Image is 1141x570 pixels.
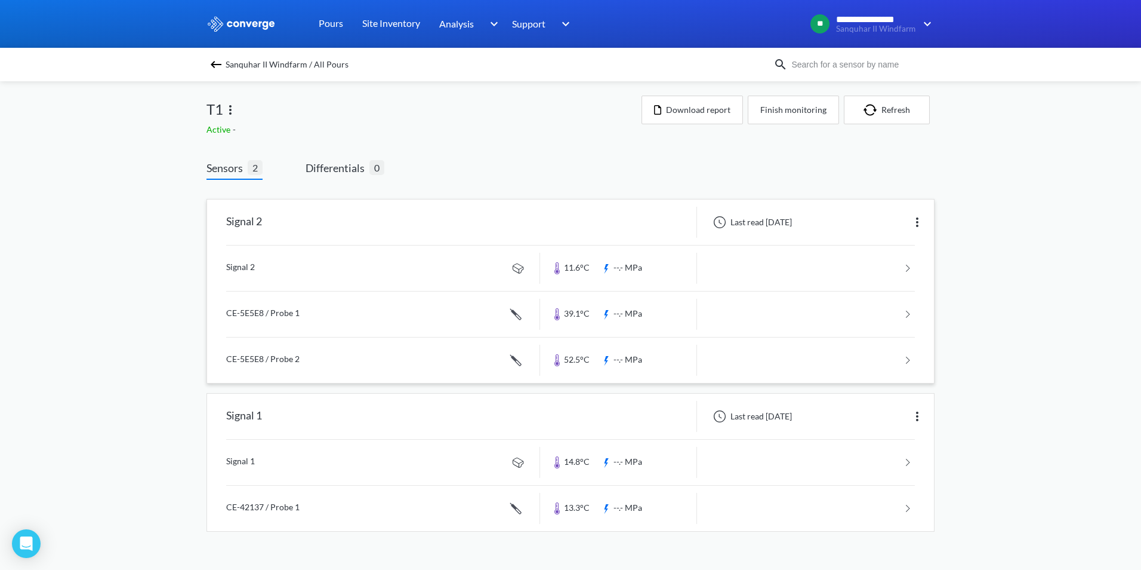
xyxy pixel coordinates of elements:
[844,96,930,124] button: Refresh
[512,16,545,31] span: Support
[206,124,233,134] span: Active
[707,215,795,229] div: Last read [DATE]
[233,124,238,134] span: -
[12,529,41,558] div: Open Intercom Messenger
[864,104,881,116] img: icon-refresh.svg
[226,56,349,73] span: Sanquhar II Windfarm / All Pours
[836,24,915,33] span: Sanquhar II Windfarm
[209,57,223,72] img: backspace.svg
[773,57,788,72] img: icon-search.svg
[554,17,573,31] img: downArrow.svg
[306,160,369,176] span: Differentials
[482,17,501,31] img: downArrow.svg
[439,16,474,31] span: Analysis
[788,58,932,71] input: Search for a sensor by name
[248,160,263,175] span: 2
[226,401,262,432] div: Signal 1
[642,96,743,124] button: Download report
[748,96,839,124] button: Finish monitoring
[910,215,924,229] img: more.svg
[226,207,262,238] div: Signal 2
[707,409,795,424] div: Last read [DATE]
[369,160,384,175] span: 0
[654,105,661,115] img: icon-file.svg
[206,160,248,176] span: Sensors
[206,98,223,121] span: T1
[223,103,238,117] img: more.svg
[915,17,935,31] img: downArrow.svg
[910,409,924,424] img: more.svg
[206,16,276,32] img: logo_ewhite.svg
